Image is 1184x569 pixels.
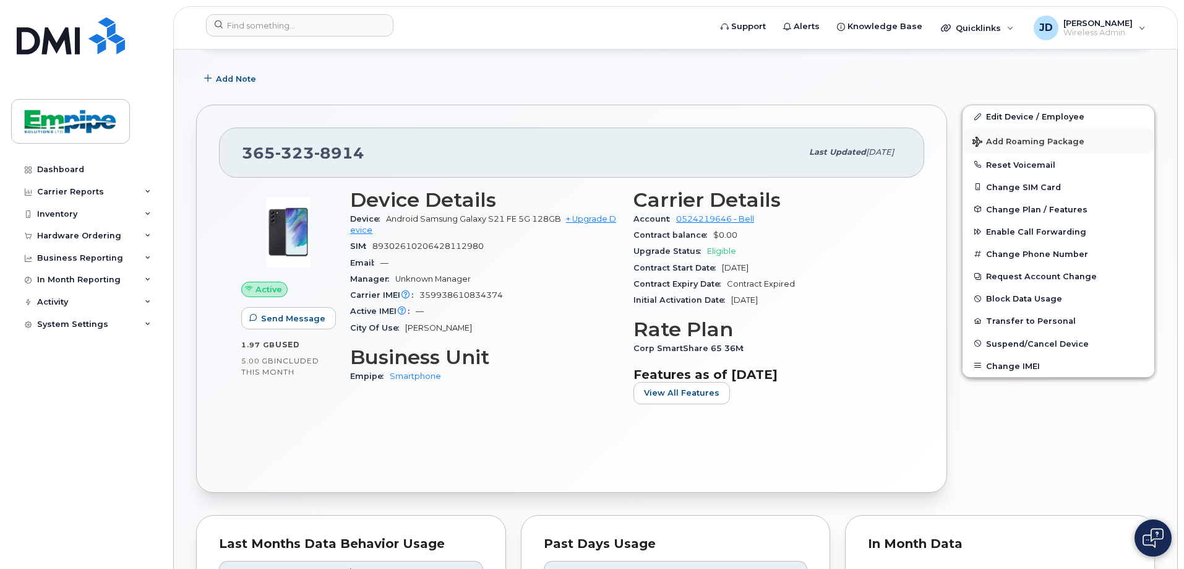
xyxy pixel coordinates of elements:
[633,295,731,305] span: Initial Activation Date
[633,344,750,353] span: Corp SmartShare 65 36M
[963,310,1154,332] button: Transfer to Personal
[963,355,1154,377] button: Change IMEI
[633,318,902,341] h3: Rate Plan
[386,214,561,224] span: Android Samsung Galaxy S21 FE 5G 128GB
[963,105,1154,128] a: Edit Device / Employee
[261,313,325,324] span: Send Message
[633,279,727,289] span: Contract Expiry Date
[395,274,471,284] span: Unknown Manager
[868,538,1132,550] div: In Month Data
[1063,18,1133,28] span: [PERSON_NAME]
[390,371,441,381] a: Smartphone
[380,258,388,267] span: —
[633,382,730,404] button: View All Features
[633,246,707,256] span: Upgrade Status
[986,339,1089,348] span: Suspend/Cancel Device
[644,387,719,399] span: View All Features
[350,241,372,251] span: SIM
[986,204,1087,214] span: Change Plan / Features
[932,15,1023,40] div: Quicklinks
[241,357,274,365] span: 5.00 GB
[416,306,424,316] span: —
[350,290,419,300] span: Carrier IMEI
[241,356,319,376] span: included this month
[963,243,1154,265] button: Change Phone Number
[350,346,619,368] h3: Business Unit
[794,20,820,33] span: Alerts
[275,144,314,162] span: 323
[544,538,808,550] div: Past Days Usage
[713,230,737,240] span: $0.00
[405,323,472,332] span: [PERSON_NAME]
[350,323,405,332] span: City Of Use
[963,198,1154,220] button: Change Plan / Features
[196,67,267,90] button: Add Note
[1063,28,1133,38] span: Wireless Admin
[847,20,922,33] span: Knowledge Base
[314,144,364,162] span: 8914
[986,227,1086,237] span: Enable Call Forwarding
[255,284,282,295] span: Active
[712,14,774,39] a: Support
[241,307,336,329] button: Send Message
[963,128,1154,154] button: Add Roaming Package
[722,263,749,272] span: [DATE]
[1143,528,1164,548] img: Open chat
[1039,20,1053,35] span: JD
[727,279,795,289] span: Contract Expired
[774,14,828,39] a: Alerts
[216,73,256,85] span: Add Note
[350,258,380,267] span: Email
[963,220,1154,243] button: Enable Call Forwarding
[419,290,503,300] span: 359938610834374
[731,20,766,33] span: Support
[275,340,300,349] span: used
[219,538,483,550] div: Last Months Data Behavior Usage
[372,241,484,251] span: 89302610206428112980
[350,189,619,211] h3: Device Details
[809,147,866,157] span: Last updated
[676,214,754,224] a: 0524219646 - Bell
[633,263,722,272] span: Contract Start Date
[1025,15,1154,40] div: Julie Dyck
[633,230,713,240] span: Contract balance
[956,23,1001,33] span: Quicklinks
[241,341,275,349] span: 1.97 GB
[828,14,931,39] a: Knowledge Base
[633,214,676,224] span: Account
[963,154,1154,176] button: Reset Voicemail
[350,274,395,284] span: Manager
[866,147,894,157] span: [DATE]
[242,144,364,162] span: 365
[251,195,325,269] img: image20231002-3703462-abbrul.jpeg
[206,14,393,37] input: Find something...
[633,189,902,211] h3: Carrier Details
[963,265,1154,287] button: Request Account Change
[633,367,902,382] h3: Features as of [DATE]
[963,176,1154,198] button: Change SIM Card
[963,287,1154,310] button: Block Data Usage
[731,295,758,305] span: [DATE]
[350,214,386,224] span: Device
[350,306,416,316] span: Active IMEI
[972,137,1084,149] span: Add Roaming Package
[707,246,736,256] span: Eligible
[350,371,390,381] span: Empipe
[963,332,1154,355] button: Suspend/Cancel Device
